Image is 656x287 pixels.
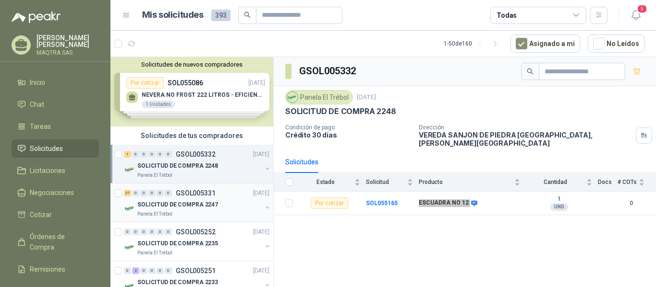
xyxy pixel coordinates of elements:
button: Solicitudes de nuevos compradores [114,61,269,68]
p: [PERSON_NAME] [PERSON_NAME] [36,34,99,48]
a: Negociaciones [12,184,99,202]
div: Solicitudes [285,157,318,167]
p: GSOL005331 [176,190,216,196]
span: Estado [299,179,352,185]
p: Dirección [419,124,632,131]
div: 0 [157,190,164,196]
a: 0 0 0 0 0 0 GSOL005252[DATE] Company LogoSOLICITUD DE COMPRA 2235Panela El Trébol [124,226,271,257]
button: 5 [627,7,644,24]
div: UND [550,203,568,211]
span: Remisiones [30,264,65,275]
div: 0 [140,229,147,235]
div: 0 [165,267,172,274]
span: # COTs [618,179,637,185]
div: 0 [157,267,164,274]
span: Órdenes de Compra [30,231,90,253]
p: SOLICITUD DE COMPRA 2235 [137,239,218,248]
h3: GSOL005332 [299,64,357,79]
h1: Mis solicitudes [142,8,204,22]
div: 0 [124,267,131,274]
div: 0 [165,151,172,158]
img: Company Logo [124,164,135,175]
img: Company Logo [287,92,298,103]
span: Solicitudes [30,143,63,154]
div: 0 [157,151,164,158]
p: SOLICITUD DE COMPRA 2248 [137,161,218,171]
a: 1 0 0 0 0 0 GSOL005332[DATE] Company LogoSOLICITUD DE COMPRA 2248Panela El Trébol [124,149,271,179]
span: Inicio [30,77,45,88]
th: Producto [419,173,526,192]
div: 0 [124,229,131,235]
div: 0 [132,190,139,196]
img: Company Logo [124,241,135,253]
button: Asignado a mi [510,34,580,53]
div: 0 [140,190,147,196]
b: ESCUADRA NO 12 [419,199,469,207]
p: Panela El Trébol [137,210,172,218]
a: Cotizar [12,206,99,224]
a: SOL055165 [366,200,398,207]
p: [DATE] [253,189,269,198]
div: Solicitudes de nuevos compradoresPor cotizarSOL055086[DATE] NEVERA NO FROST 222 LITROS - EFICIENC... [110,57,273,126]
div: 0 [165,229,172,235]
a: Remisiones [12,260,99,278]
div: 0 [132,151,139,158]
p: SOLICITUD DE COMPRA 2233 [137,278,218,287]
span: search [527,68,534,75]
p: [DATE] [253,228,269,237]
div: 0 [140,267,147,274]
p: Panela El Trébol [137,249,172,257]
div: Por cotizar [311,197,348,209]
img: Company Logo [124,203,135,214]
span: Cantidad [526,179,584,185]
p: SOLICITUD DE COMPRA 2247 [137,200,218,209]
p: GSOL005251 [176,267,216,274]
th: Estado [299,173,366,192]
span: Producto [419,179,512,185]
span: 393 [211,10,231,21]
div: 0 [148,229,156,235]
a: Solicitudes [12,139,99,158]
div: 1 - 50 de 160 [444,36,503,51]
div: Solicitudes de tus compradores [110,126,273,145]
th: Docs [598,173,618,192]
div: 0 [148,267,156,274]
a: Inicio [12,73,99,92]
p: GSOL005252 [176,229,216,235]
a: Chat [12,95,99,114]
p: GSOL005332 [176,151,216,158]
div: 0 [148,151,156,158]
p: VEREDA SANJON DE PIEDRA [GEOGRAPHIC_DATA] , [PERSON_NAME][GEOGRAPHIC_DATA] [419,131,632,147]
div: 1 [124,151,131,158]
a: Licitaciones [12,161,99,180]
div: 0 [148,190,156,196]
img: Logo peakr [12,11,61,23]
div: Todas [497,10,517,21]
b: 1 [526,195,592,203]
div: 2 [132,267,139,274]
p: SOLICITUD DE COMPRA 2248 [285,106,396,116]
span: Cotizar [30,209,52,220]
th: # COTs [618,173,656,192]
div: 0 [132,229,139,235]
th: Solicitud [366,173,419,192]
div: 0 [165,190,172,196]
a: 37 0 0 0 0 0 GSOL005331[DATE] Company LogoSOLICITUD DE COMPRA 2247Panela El Trébol [124,187,271,218]
div: 0 [157,229,164,235]
div: 37 [124,190,131,196]
a: Órdenes de Compra [12,228,99,256]
div: 0 [140,151,147,158]
span: Chat [30,99,44,110]
p: Crédito 30 días [285,131,411,139]
span: search [244,11,251,18]
span: Licitaciones [30,165,65,176]
th: Cantidad [526,173,598,192]
span: 5 [637,4,647,13]
span: Tareas [30,121,51,132]
b: 0 [618,199,644,208]
button: No Leídos [588,34,644,53]
span: Solicitud [366,179,405,185]
a: Tareas [12,117,99,136]
p: Condición de pago [285,124,411,131]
